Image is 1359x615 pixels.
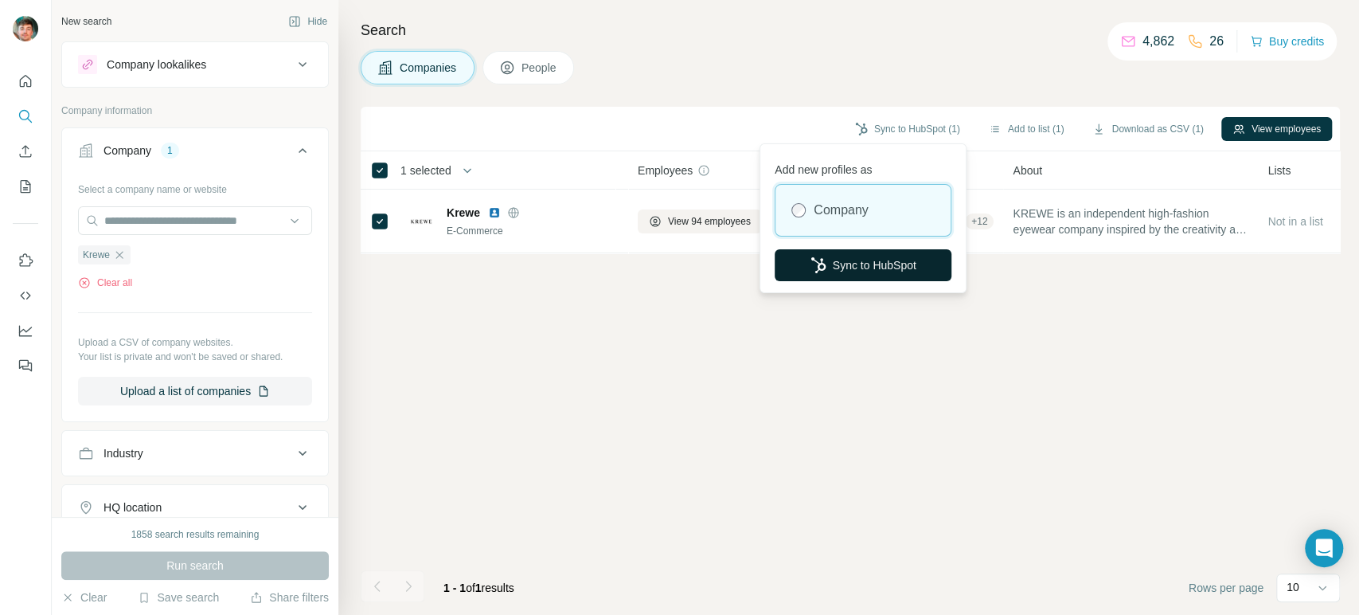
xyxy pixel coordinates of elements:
span: 1 selected [400,163,451,178]
div: E-Commerce [447,224,619,238]
div: Company [103,143,151,159]
p: Add new profiles as [775,155,951,178]
div: 1 [161,143,179,158]
button: Feedback [13,351,38,380]
span: KREWE is an independent high-fashion eyewear company inspired by the creativity and spirit of [GE... [1013,206,1248,237]
button: HQ location [62,488,328,527]
button: Share filters [250,590,329,605]
button: Industry [62,434,328,472]
p: 26 [1209,32,1224,51]
span: People [521,60,558,76]
button: Company1 [62,131,328,176]
button: Save search [138,590,219,605]
p: Your list is private and won't be saved or shared. [78,350,312,364]
button: Sync to HubSpot [775,249,951,281]
span: View 94 employees [668,214,751,229]
button: Buy credits [1250,30,1324,53]
p: Upload a CSV of company websites. [78,335,312,350]
div: Open Intercom Messenger [1305,529,1343,567]
span: results [443,582,514,594]
span: Companies [400,60,458,76]
div: 1858 search results remaining [131,527,260,542]
button: Company lookalikes [62,45,328,84]
div: Select a company name or website [78,176,312,197]
img: Logo of Krewe [408,209,434,234]
div: Company lookalikes [107,57,206,72]
span: About [1013,163,1042,178]
button: Use Surfe on LinkedIn [13,246,38,275]
span: Krewe [447,205,480,221]
div: Industry [103,445,143,461]
span: Not in a list [1267,215,1322,228]
button: Enrich CSV [13,137,38,166]
p: 10 [1287,579,1299,595]
span: Lists [1267,163,1291,178]
button: Sync to HubSpot (1) [844,117,971,141]
p: 4,862 [1142,32,1174,51]
span: Krewe [83,248,110,262]
h4: Search [361,19,1340,41]
button: Use Surfe API [13,281,38,310]
button: Download as CSV (1) [1081,117,1214,141]
button: Clear [61,590,107,605]
span: Employees [638,163,693,178]
span: 1 - 1 [443,582,466,594]
button: My lists [13,172,38,201]
button: View 94 employees [638,210,762,233]
span: 1 [475,582,482,594]
button: Clear all [78,276,132,290]
span: Rows per page [1189,580,1263,596]
button: View employees [1221,117,1332,141]
div: + 12 [965,214,994,229]
label: Company [814,201,868,220]
button: Quick start [13,67,38,96]
button: Hide [277,10,338,33]
span: of [466,582,475,594]
img: Avatar [13,16,38,41]
button: Dashboard [13,316,38,345]
div: New search [61,14,111,29]
button: Add to list (1) [978,117,1076,141]
button: Search [13,102,38,131]
img: LinkedIn logo [488,206,501,219]
div: HQ location [103,499,162,515]
button: Upload a list of companies [78,377,312,405]
p: Company information [61,104,329,118]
